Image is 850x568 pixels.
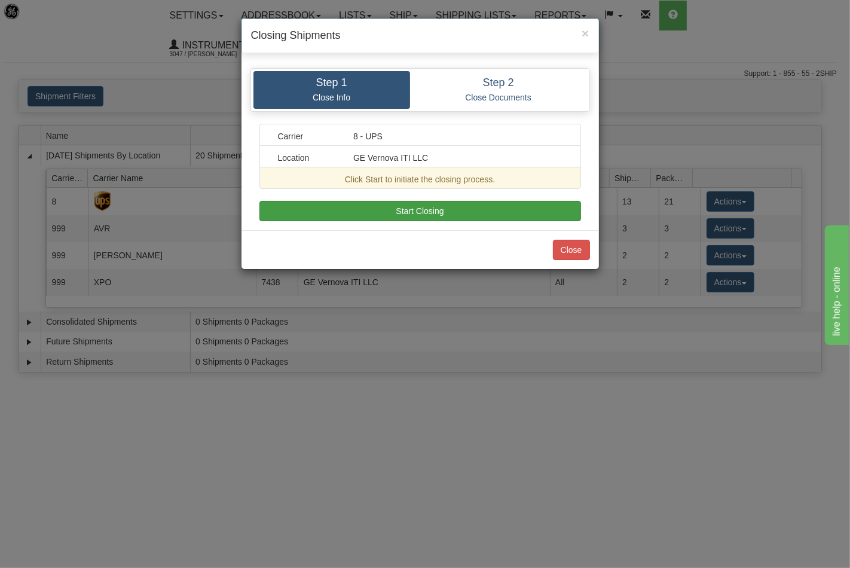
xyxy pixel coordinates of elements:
p: Close Info [262,92,401,103]
p: Close Documents [419,92,578,103]
button: Close [553,240,590,260]
h4: Step 2 [419,77,578,89]
div: live help - online [9,7,111,22]
div: Click Start to initiate the closing process. [269,173,571,185]
a: Step 1 Close Info [253,71,410,109]
div: Location [269,152,345,164]
button: Close [582,27,589,39]
div: GE Vernova ITI LLC [344,152,571,164]
div: Carrier [269,130,345,142]
h4: Step 1 [262,77,401,89]
span: × [582,26,589,40]
button: Start Closing [259,201,581,221]
iframe: chat widget [823,223,849,345]
h4: Closing Shipments [251,28,589,44]
div: 8 - UPS [344,130,571,142]
a: Step 2 Close Documents [410,71,587,109]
